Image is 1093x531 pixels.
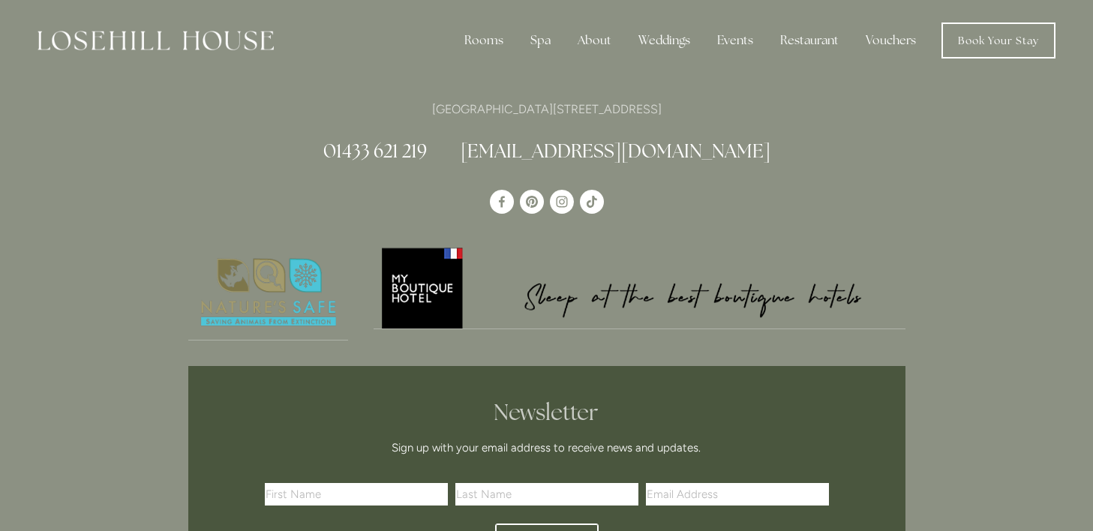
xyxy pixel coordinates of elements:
[580,190,604,214] a: TikTok
[768,25,851,55] div: Restaurant
[646,483,829,505] input: Email Address
[265,483,448,505] input: First Name
[705,25,765,55] div: Events
[550,190,574,214] a: Instagram
[188,245,349,340] a: Nature's Safe - Logo
[188,99,905,119] p: [GEOGRAPHIC_DATA][STREET_ADDRESS]
[941,22,1055,58] a: Book Your Stay
[626,25,702,55] div: Weddings
[490,190,514,214] a: Losehill House Hotel & Spa
[566,25,623,55] div: About
[188,245,349,340] img: Nature's Safe - Logo
[270,399,824,426] h2: Newsletter
[854,25,928,55] a: Vouchers
[323,139,427,163] a: 01433 621 219
[38,31,274,50] img: Losehill House
[270,439,824,457] p: Sign up with your email address to receive news and updates.
[461,139,770,163] a: [EMAIL_ADDRESS][DOMAIN_NAME]
[518,25,563,55] div: Spa
[374,245,905,328] img: My Boutique Hotel - Logo
[520,190,544,214] a: Pinterest
[452,25,515,55] div: Rooms
[455,483,638,505] input: Last Name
